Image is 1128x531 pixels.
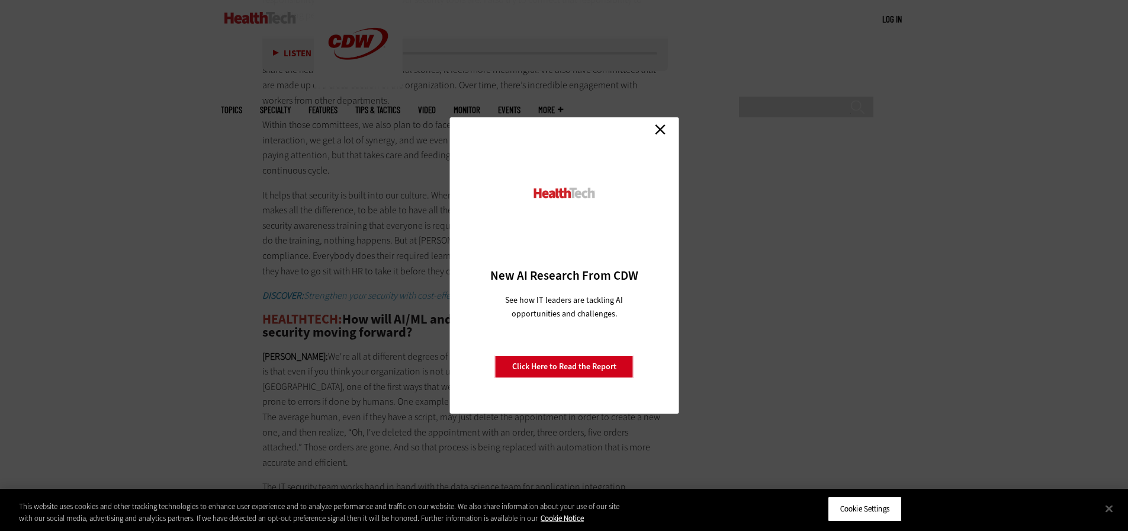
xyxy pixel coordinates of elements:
a: Close [651,120,669,138]
a: More information about your privacy [541,513,584,523]
div: This website uses cookies and other tracking technologies to enhance user experience and to analy... [19,501,621,524]
button: Close [1096,495,1122,522]
a: Click Here to Read the Report [495,356,634,378]
p: See how IT leaders are tackling AI opportunities and challenges. [491,293,637,321]
button: Cookie Settings [828,497,902,522]
h3: New AI Research From CDW [470,267,658,284]
img: HealthTech_0.png [532,187,596,199]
